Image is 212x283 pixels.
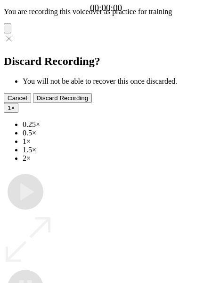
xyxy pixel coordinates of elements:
li: 0.25× [23,120,208,129]
li: You will not be able to recover this once discarded. [23,77,208,86]
span: 1 [8,104,11,111]
li: 0.5× [23,129,208,137]
li: 1× [23,137,208,146]
button: 1× [4,103,18,113]
a: 00:00:00 [90,3,122,13]
button: Discard Recording [33,93,92,103]
h2: Discard Recording? [4,55,208,68]
li: 2× [23,154,208,163]
p: You are recording this voiceover as practice for training [4,8,208,16]
li: 1.5× [23,146,208,154]
button: Cancel [4,93,31,103]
